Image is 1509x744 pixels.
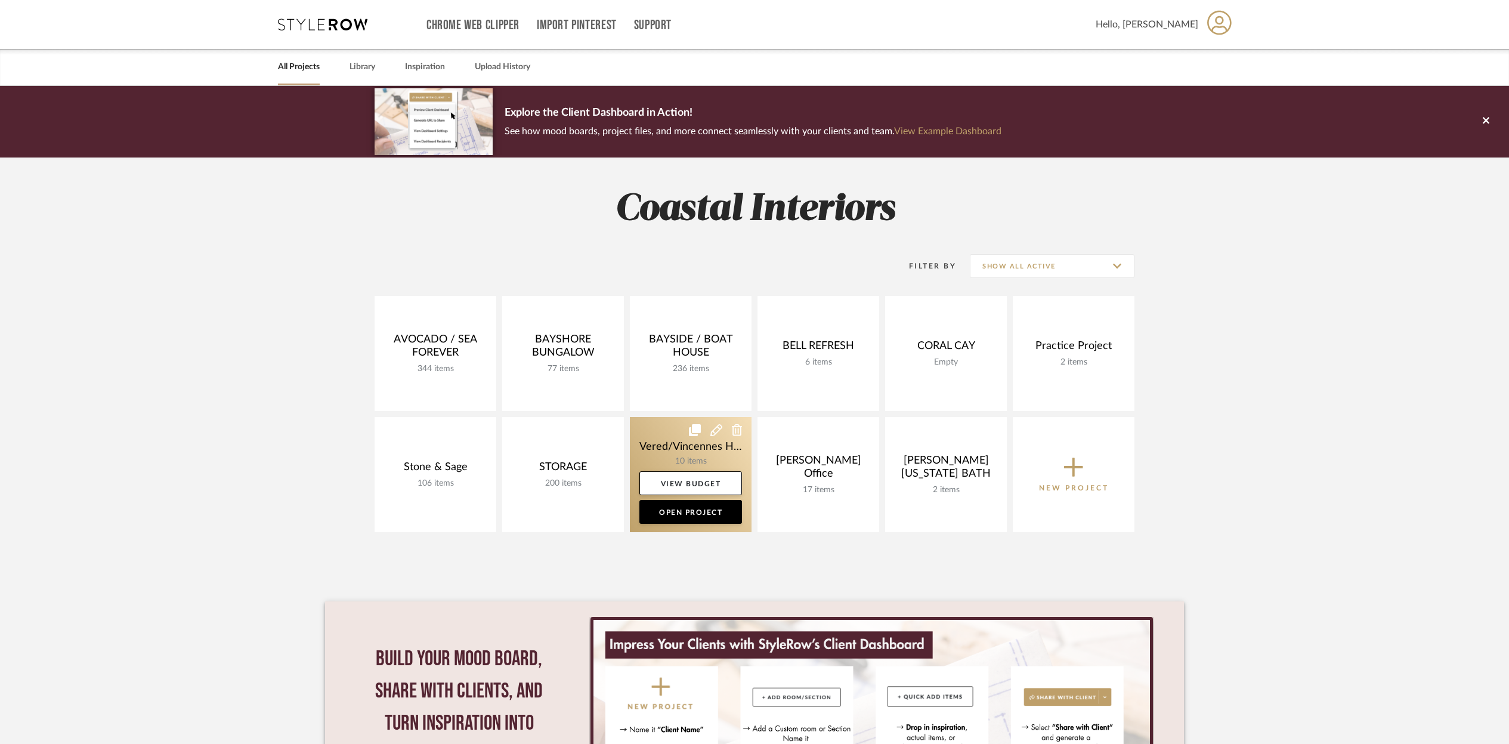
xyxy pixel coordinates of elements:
[895,357,997,368] div: Empty
[895,339,997,357] div: CORAL CAY
[895,454,997,485] div: [PERSON_NAME] [US_STATE] BATH
[426,20,520,30] a: Chrome Web Clipper
[639,471,742,495] a: View Budget
[1022,357,1125,368] div: 2 items
[375,88,493,155] img: d5d033c5-7b12-40c2-a960-1ecee1989c38.png
[1013,417,1134,532] button: New Project
[505,123,1001,140] p: See how mood boards, project files, and more connect seamlessly with your clients and team.
[475,59,530,75] a: Upload History
[325,187,1184,232] h2: Coastal Interiors
[537,20,617,30] a: Import Pinterest
[639,333,742,364] div: BAYSIDE / BOAT HOUSE
[1022,339,1125,357] div: Practice Project
[384,461,487,478] div: Stone & Sage
[639,364,742,374] div: 236 items
[767,357,870,368] div: 6 items
[894,126,1001,136] a: View Example Dashboard
[512,478,614,489] div: 200 items
[350,59,375,75] a: Library
[512,364,614,374] div: 77 items
[512,333,614,364] div: BAYSHORE BUNGALOW
[895,485,997,495] div: 2 items
[767,485,870,495] div: 17 items
[1096,17,1198,32] span: Hello, [PERSON_NAME]
[893,260,956,272] div: Filter By
[405,59,445,75] a: Inspiration
[384,478,487,489] div: 106 items
[278,59,320,75] a: All Projects
[1039,482,1109,494] p: New Project
[505,104,1001,123] p: Explore the Client Dashboard in Action!
[767,454,870,485] div: [PERSON_NAME] Office
[639,500,742,524] a: Open Project
[512,461,614,478] div: STORAGE
[767,339,870,357] div: BELL REFRESH
[634,20,672,30] a: Support
[384,364,487,374] div: 344 items
[384,333,487,364] div: AVOCADO / SEA FOREVER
